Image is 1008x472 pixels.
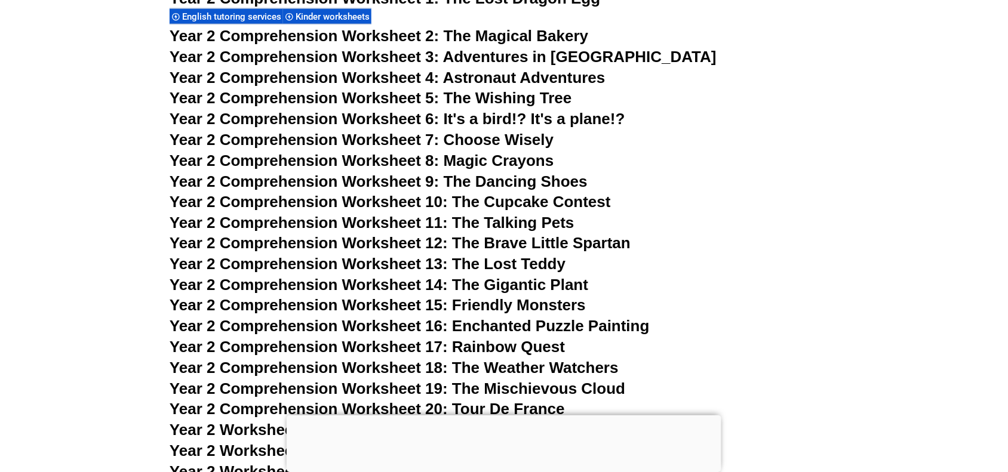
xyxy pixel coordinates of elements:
a: Year 2 Comprehension Worksheet 20: Tour De France [170,400,565,418]
a: Year 2 Comprehension Worksheet 13: The Lost Teddy [170,255,566,273]
a: Year 2 Comprehension Worksheet 6: It's a bird!? It's a plane!? [170,110,625,128]
span: Kinder worksheets [296,11,373,22]
a: Year 2 Comprehension Worksheet 18: The Weather Watchers [170,359,619,377]
a: Year 2 Comprehension Worksheet 9: The Dancing Shoes [170,172,588,190]
iframe: Advertisement [287,415,721,469]
span: Choose Wisely [444,131,554,149]
a: Year 2 Comprehension Worksheet 16: Enchanted Puzzle Painting [170,317,650,335]
a: Year 2 Comprehension Worksheet 8: Magic Crayons [170,152,554,169]
a: Year 2 Comprehension Worksheet 14: The Gigantic Plant [170,276,588,294]
a: Year 2 Comprehension Worksheet 5: The Wishing Tree [170,89,572,107]
a: Year 2 Comprehension Worksheet 3: Adventures in [GEOGRAPHIC_DATA] [170,48,717,66]
span: Adventures in [GEOGRAPHIC_DATA] [443,48,717,66]
span: Year 2 Comprehension Worksheet 5: [170,89,440,107]
a: Year 2 Comprehension Worksheet 4: Astronaut Adventures [170,69,606,87]
span: Year 2 Comprehension Worksheet 2: [170,27,440,45]
iframe: Chat Widget [810,338,1008,472]
span: The Magical Bakery [444,27,589,45]
a: Year 2 Comprehension Worksheet 12: The Brave Little Spartan [170,235,631,252]
span: Astronaut Adventures [443,69,606,87]
a: Year 2 Comprehension Worksheet 11: The Talking Pets [170,214,574,232]
span: English tutoring services [182,11,285,22]
a: Year 2 Worksheet 2:Plurals [170,442,368,460]
a: Year 2 Comprehension Worksheet 15: Friendly Monsters [170,297,586,314]
div: English tutoring services [170,8,283,24]
span: Year 2 Comprehension Worksheet 3: [170,48,440,66]
span: Year 2 Worksheet 2: [170,442,317,460]
a: Year 2 Comprehension Worksheet 10: The Cupcake Contest [170,193,611,211]
div: Kinder worksheets [283,8,371,24]
span: Year 2 Comprehension Worksheet 7: [170,131,440,149]
a: Year 2 Comprehension Worksheet 2: The Magical Bakery [170,27,588,45]
a: Year 2 Worksheet 1:Short and Long Vowel Sounds [170,421,540,439]
a: Year 2 Comprehension Worksheet 19: The Mischievous Cloud [170,380,625,398]
span: The Wishing Tree [444,89,572,107]
a: Year 2 Comprehension Worksheet 7: Choose Wisely [170,131,554,149]
span: Year 2 Worksheet 1: [170,421,317,439]
a: Year 2 Comprehension Worksheet 17: Rainbow Quest [170,338,565,356]
span: Year 2 Comprehension Worksheet 4: [170,69,440,87]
